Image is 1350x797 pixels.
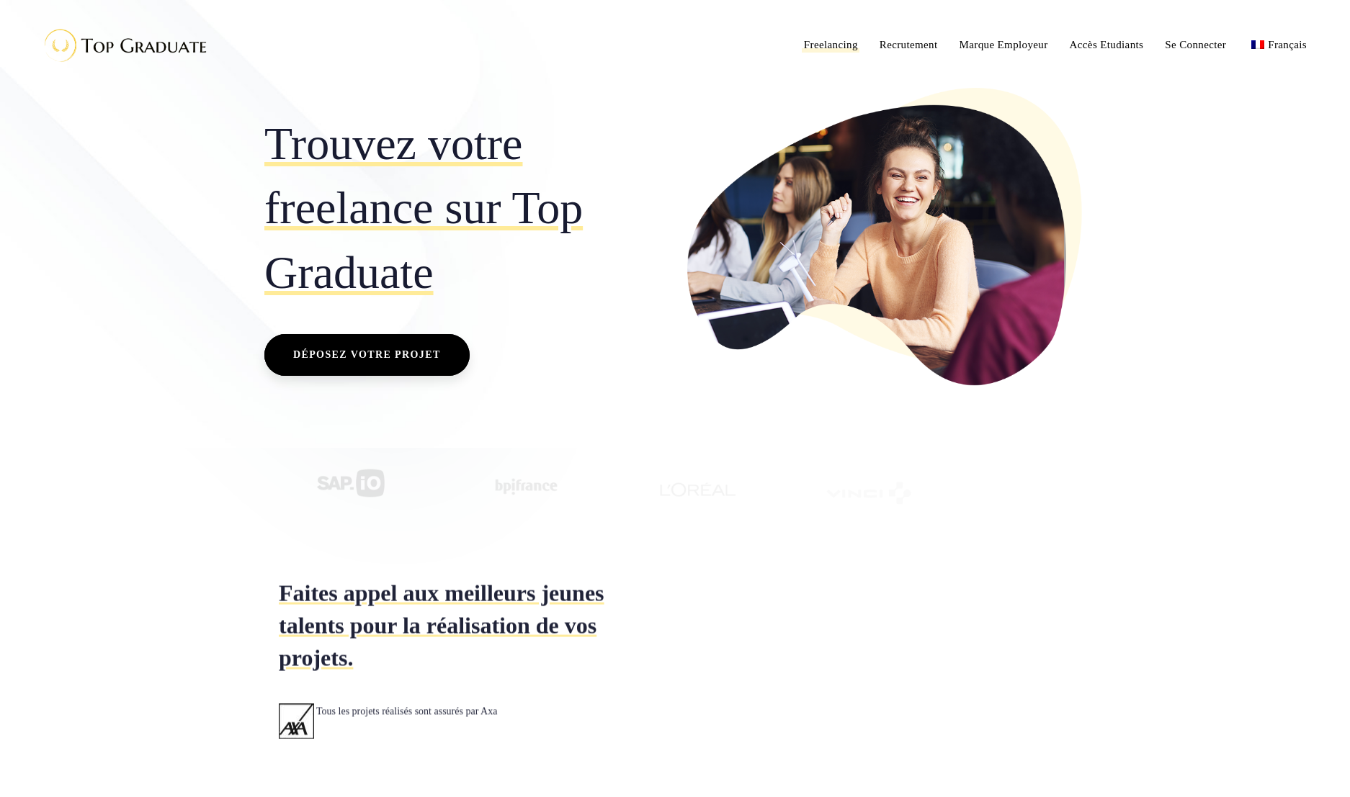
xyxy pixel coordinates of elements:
span: Accès Etudiants [1070,39,1144,50]
img: Top Graduate [32,22,213,68]
h2: Faites appel aux meilleurs jeunes talents pour la réalisation de vos projets. [279,577,650,673]
img: Français [1251,40,1264,49]
span: Recrutement [880,39,938,50]
h2: Trouvez votre freelance sur Top Graduate [264,112,664,305]
span: Freelancing [804,39,858,50]
img: Landing-Page-Freelancing_03.jpg [279,704,314,739]
span: Marque Employeur [960,39,1048,50]
a: Déposez votre projet [264,334,470,376]
h3: Tous les projets réalisés sont assurés par Axa [316,704,650,719]
span: Se Connecter [1165,39,1226,50]
span: Déposez votre projet [293,346,441,364]
span: Français [1268,39,1307,50]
